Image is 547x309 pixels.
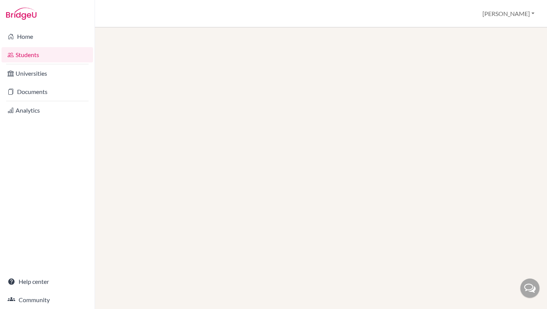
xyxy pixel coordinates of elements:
[2,66,93,81] a: Universities
[2,103,93,118] a: Analytics
[2,292,93,307] a: Community
[2,29,93,44] a: Home
[479,6,538,21] button: [PERSON_NAME]
[2,47,93,62] a: Students
[2,274,93,289] a: Help center
[6,8,36,20] img: Bridge-U
[2,84,93,99] a: Documents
